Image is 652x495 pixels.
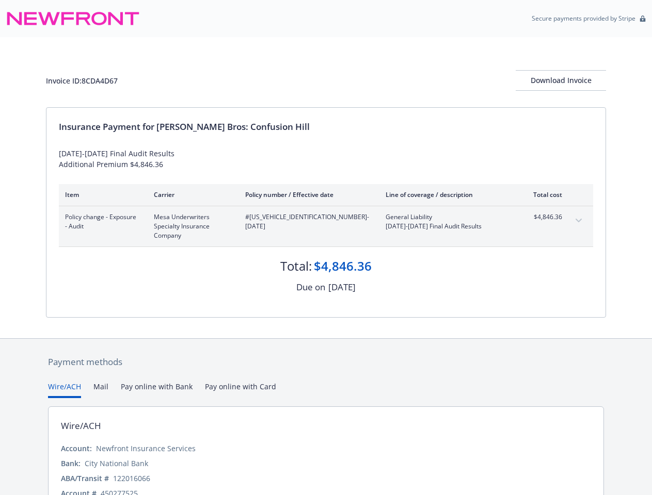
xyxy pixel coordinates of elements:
[516,71,606,90] div: Download Invoice
[113,473,150,484] div: 122016066
[96,443,196,454] div: Newfront Insurance Services
[59,206,593,246] div: Policy change - Exposure - AuditMesa Underwriters Specialty Insurance Company#[US_VEHICLE_IDENTIF...
[205,381,276,398] button: Pay online with Card
[61,473,109,484] div: ABA/Transit #
[93,381,108,398] button: Mail
[121,381,193,398] button: Pay online with Bank
[65,190,137,199] div: Item
[386,212,507,222] span: General Liability
[61,419,101,433] div: Wire/ACH
[59,148,593,170] div: [DATE]-[DATE] Final Audit Results Additional Premium $4,846.36
[61,443,92,454] div: Account:
[48,381,81,398] button: Wire/ACH
[245,190,369,199] div: Policy number / Effective date
[516,70,606,91] button: Download Invoice
[65,212,137,231] span: Policy change - Exposure - Audit
[61,458,81,469] div: Bank:
[154,212,229,240] span: Mesa Underwriters Specialty Insurance Company
[245,212,369,231] span: #[US_VEHICLE_IDENTIFICATION_NUMBER] - [DATE]
[386,190,507,199] div: Line of coverage / description
[59,120,593,134] div: Insurance Payment for [PERSON_NAME] Bros: Confusion Hill
[523,212,562,222] span: $4,846.36
[386,222,507,231] span: [DATE]-[DATE] Final Audit Results
[523,190,562,199] div: Total cost
[280,257,312,275] div: Total:
[85,458,148,469] div: City National Bank
[48,355,604,369] div: Payment methods
[314,257,372,275] div: $4,846.36
[296,280,325,294] div: Due on
[570,212,587,229] button: expand content
[154,190,229,199] div: Carrier
[46,75,118,86] div: Invoice ID: 8CDA4D67
[532,14,635,23] p: Secure payments provided by Stripe
[328,280,356,294] div: [DATE]
[386,212,507,231] span: General Liability[DATE]-[DATE] Final Audit Results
